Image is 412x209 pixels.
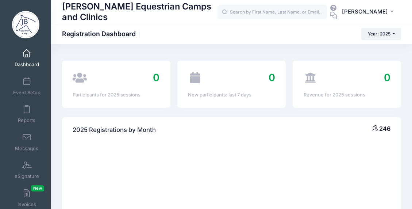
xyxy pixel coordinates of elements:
[15,145,38,152] span: Messages
[368,31,390,37] span: Year: 2025
[18,201,36,208] span: Invoices
[153,71,159,84] span: 0
[9,73,44,99] a: Event Setup
[269,71,275,84] span: 0
[12,11,39,38] img: Jessica Braswell Equestrian Camps and Clinics
[304,91,390,99] div: Revenue for 2025 sessions
[217,5,327,19] input: Search by First Name, Last Name, or Email...
[18,118,35,124] span: Reports
[9,157,44,183] a: eSignature
[15,62,39,68] span: Dashboard
[337,4,401,20] button: [PERSON_NAME]
[9,129,44,155] a: Messages
[31,185,44,191] span: New
[9,101,44,127] a: Reports
[62,0,217,23] h1: [PERSON_NAME] Equestrian Camps and Clinics
[15,174,39,180] span: eSignature
[384,71,390,84] span: 0
[13,90,41,96] span: Event Setup
[73,91,159,99] div: Participants for 2025 sessions
[361,28,401,40] button: Year: 2025
[188,91,275,99] div: New participants: last 7 days
[73,120,156,141] h4: 2025 Registrations by Month
[9,45,44,71] a: Dashboard
[62,30,142,38] h1: Registration Dashboard
[379,125,390,132] span: 246
[342,8,388,16] span: [PERSON_NAME]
